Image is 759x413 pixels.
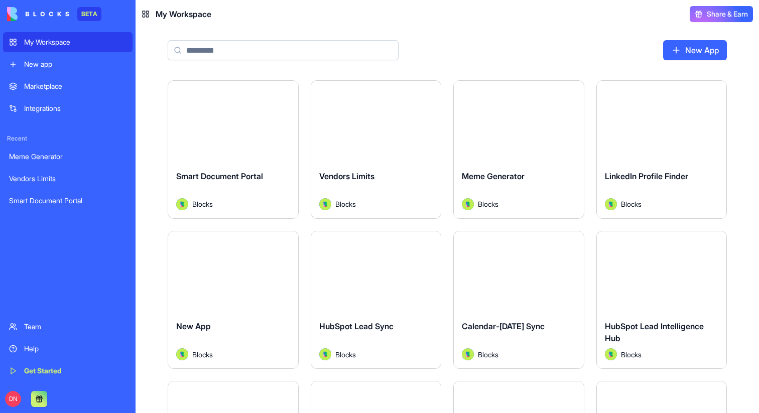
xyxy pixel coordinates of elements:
[690,6,753,22] button: Share & Earn
[5,391,21,407] span: DN
[3,191,133,211] a: Smart Document Portal
[176,348,188,360] img: Avatar
[462,348,474,360] img: Avatar
[478,349,498,360] span: Blocks
[24,103,126,113] div: Integrations
[311,80,442,219] a: Vendors LimitsAvatarBlocks
[24,344,126,354] div: Help
[605,171,688,181] span: LinkedIn Profile Finder
[319,321,394,331] span: HubSpot Lead Sync
[319,198,331,210] img: Avatar
[192,349,213,360] span: Blocks
[24,37,126,47] div: My Workspace
[453,80,584,219] a: Meme GeneratorAvatarBlocks
[176,198,188,210] img: Avatar
[621,199,642,209] span: Blocks
[9,152,126,162] div: Meme Generator
[596,231,727,369] a: HubSpot Lead Intelligence HubAvatarBlocks
[453,231,584,369] a: Calendar-[DATE] SyncAvatarBlocks
[192,199,213,209] span: Blocks
[3,339,133,359] a: Help
[663,40,727,60] a: New App
[3,147,133,167] a: Meme Generator
[335,199,356,209] span: Blocks
[24,322,126,332] div: Team
[77,7,101,21] div: BETA
[319,348,331,360] img: Avatar
[176,321,211,331] span: New App
[7,7,69,21] img: logo
[605,348,617,360] img: Avatar
[7,7,101,21] a: BETA
[156,8,211,20] span: My Workspace
[168,80,299,219] a: Smart Document PortalAvatarBlocks
[9,196,126,206] div: Smart Document Portal
[707,9,748,19] span: Share & Earn
[3,76,133,96] a: Marketplace
[176,171,263,181] span: Smart Document Portal
[3,32,133,52] a: My Workspace
[3,98,133,118] a: Integrations
[621,349,642,360] span: Blocks
[24,366,126,376] div: Get Started
[311,231,442,369] a: HubSpot Lead SyncAvatarBlocks
[596,80,727,219] a: LinkedIn Profile FinderAvatarBlocks
[3,54,133,74] a: New app
[3,169,133,189] a: Vendors Limits
[319,171,374,181] span: Vendors Limits
[335,349,356,360] span: Blocks
[462,171,525,181] span: Meme Generator
[3,317,133,337] a: Team
[9,174,126,184] div: Vendors Limits
[24,81,126,91] div: Marketplace
[168,231,299,369] a: New AppAvatarBlocks
[3,361,133,381] a: Get Started
[3,134,133,143] span: Recent
[605,198,617,210] img: Avatar
[24,59,126,69] div: New app
[605,321,704,343] span: HubSpot Lead Intelligence Hub
[462,198,474,210] img: Avatar
[462,321,545,331] span: Calendar-[DATE] Sync
[478,199,498,209] span: Blocks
